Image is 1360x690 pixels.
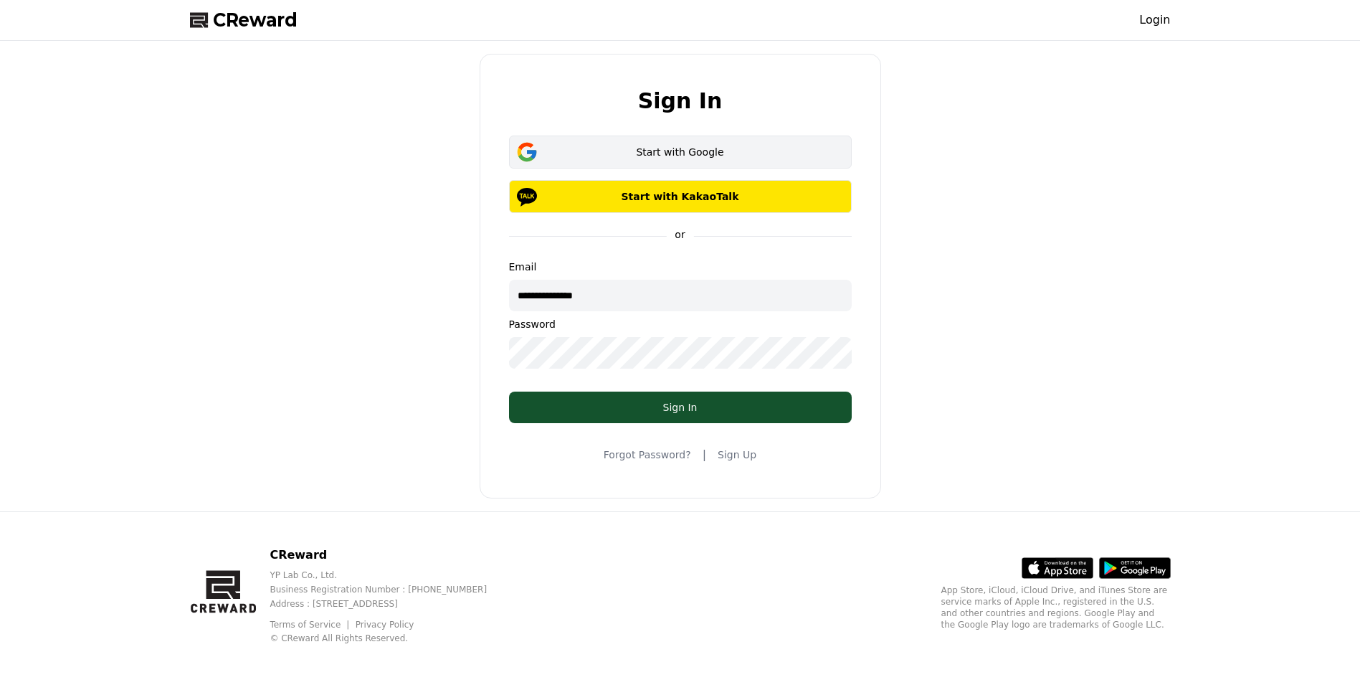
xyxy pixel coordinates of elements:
[356,620,414,630] a: Privacy Policy
[509,136,852,169] button: Start with Google
[509,180,852,213] button: Start with KakaoTalk
[604,448,691,462] a: Forgot Password?
[270,620,351,630] a: Terms of Service
[941,585,1171,630] p: App Store, iCloud, iCloud Drive, and iTunes Store are service marks of Apple Inc., registered in ...
[213,9,298,32] span: CReward
[538,400,823,415] div: Sign In
[638,89,723,113] h2: Sign In
[270,547,510,564] p: CReward
[703,446,706,463] span: |
[190,9,298,32] a: CReward
[270,584,510,595] p: Business Registration Number : [PHONE_NUMBER]
[666,227,693,242] p: or
[270,570,510,581] p: YP Lab Co., Ltd.
[718,448,756,462] a: Sign Up
[509,392,852,423] button: Sign In
[530,189,831,204] p: Start with KakaoTalk
[1139,11,1170,29] a: Login
[509,260,852,274] p: Email
[530,145,831,159] div: Start with Google
[270,598,510,610] p: Address : [STREET_ADDRESS]
[509,317,852,331] p: Password
[270,633,510,644] p: © CReward All Rights Reserved.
